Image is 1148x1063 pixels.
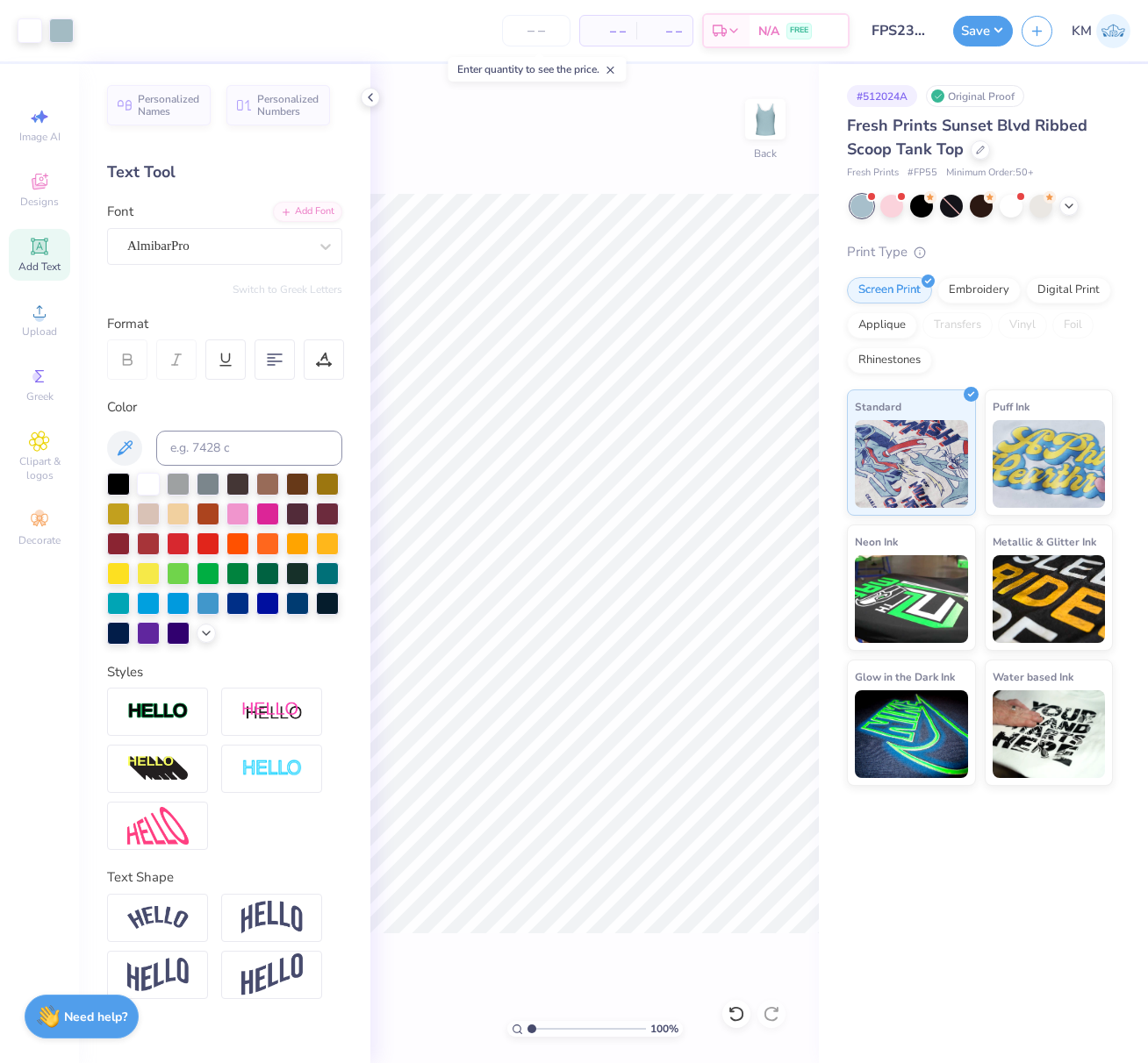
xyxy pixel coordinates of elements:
[754,146,777,161] div: Back
[993,667,1073,686] span: Water based Ink
[241,901,303,934] img: Arch
[993,397,1030,416] span: Puff Ink
[448,57,626,82] div: Enter quantity to see the price.
[647,22,682,40] span: – –
[241,701,303,723] img: Shadow
[502,15,570,46] input: – –
[138,93,200,118] span: Personalized Names
[107,397,342,417] div: Color
[922,312,993,339] div: Transfers
[591,22,626,40] span: – –
[855,555,968,643] img: Neon Ink
[1072,14,1130,48] a: KM
[855,397,901,416] span: Standard
[64,1009,127,1025] strong: Need help?
[107,161,342,184] div: Text Tool
[1052,312,1094,339] div: Foil
[107,202,133,222] label: Font
[273,202,342,222] div: Add Font
[20,195,59,209] span: Designs
[241,953,303,996] img: Rise
[18,260,61,274] span: Add Text
[937,277,1021,303] div: Embroidery
[993,690,1106,778] img: Water based Ink
[946,166,1034,181] span: Minimum Order: 50 +
[847,312,917,339] div: Applique
[18,533,61,547] span: Decorate
[993,532,1096,551] span: Metallic & Glitter Ink
[127,702,189,722] img: Stroke
[1096,14,1130,48] img: Katrina Mae Mijares
[855,690,968,778] img: Glow in the Dark Ink
[22,325,57,339] span: Upload
[107,314,344,334] div: Format
[858,13,944,48] input: Untitled Design
[993,420,1106,508] img: Puff Ink
[855,420,968,508] img: Standard
[156,431,342,466] input: e.g. 7428 c
[127,755,189,783] img: 3d Illusion
[241,759,303,779] img: Negative Space
[847,166,899,181] span: Fresh Prints
[233,282,342,296] button: Switch to Greek Letters
[993,555,1106,643] img: Metallic & Glitter Ink
[847,347,932,374] div: Rhinestones
[847,277,932,303] div: Screen Print
[19,130,61,144] span: Image AI
[26,389,54,403] span: Greek
[758,22,779,40] span: N/A
[953,16,1013,46] button: Save
[650,1021,678,1037] span: 100 %
[1072,21,1092,41] span: KM
[257,93,319,118] span: Personalized Numbers
[1026,277,1111,303] div: Digital Print
[107,662,342,682] div: Styles
[908,166,937,181] span: # FP55
[847,115,1087,160] span: Fresh Prints Sunset Blvd Ribbed Scoop Tank Top
[748,102,783,137] img: Back
[790,25,808,37] span: FREE
[127,958,189,992] img: Flag
[847,242,1113,262] div: Print Type
[926,85,1024,107] div: Original Proof
[9,454,70,482] span: Clipart & logos
[855,667,955,686] span: Glow in the Dark Ink
[998,312,1047,339] div: Vinyl
[855,532,898,551] span: Neon Ink
[107,867,342,888] div: Text Shape
[127,807,189,845] img: Free Distort
[127,906,189,930] img: Arc
[847,85,917,107] div: # 512024A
